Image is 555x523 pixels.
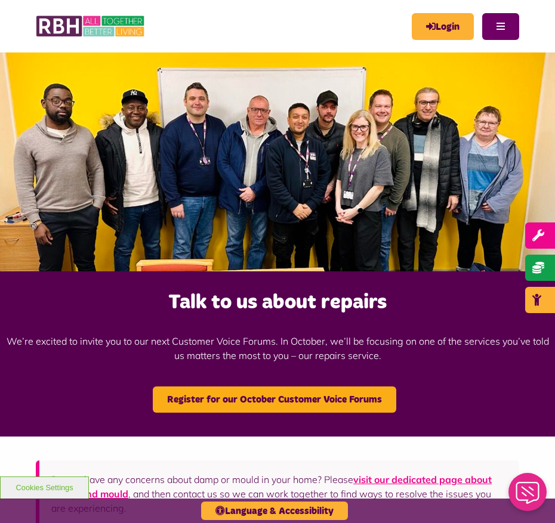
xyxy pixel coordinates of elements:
p: Do you have any concerns about damp or mould in your home? Please , and then contact us so we can... [51,472,507,515]
a: Register for our October Customer Voice Forums - open in a new tab [153,386,396,413]
button: Language & Accessibility [201,502,348,520]
img: RBH [36,12,146,41]
h2: Talk to us about repairs [6,289,549,315]
p: We’re excited to invite you to our next Customer Voice Forums. In October, we’ll be focusing on o... [6,316,549,380]
iframe: Netcall Web Assistant for live chat [501,469,555,523]
button: Navigation [482,13,519,40]
a: MyRBH [412,13,474,40]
